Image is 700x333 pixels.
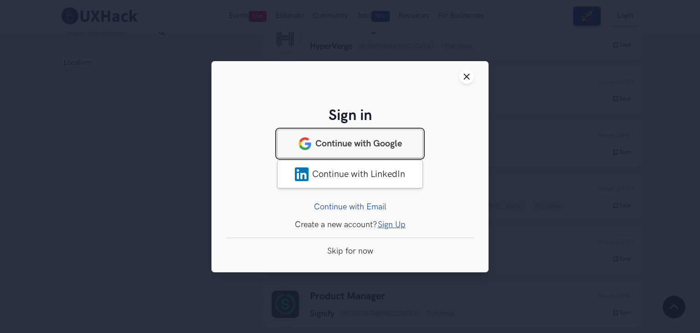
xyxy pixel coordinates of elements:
[277,129,423,157] a: googleContinue with Google
[226,107,474,125] h2: Sign in
[312,168,405,179] span: Continue with LinkedIn
[277,160,423,188] a: LinkedInContinue with LinkedIn
[327,246,373,255] a: Skip for now
[295,219,377,229] span: Create a new account?
[315,138,402,149] span: Continue with Google
[298,136,312,150] img: google
[378,219,406,229] a: Sign Up
[314,202,386,211] a: Continue with Email
[295,167,309,181] img: LinkedIn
